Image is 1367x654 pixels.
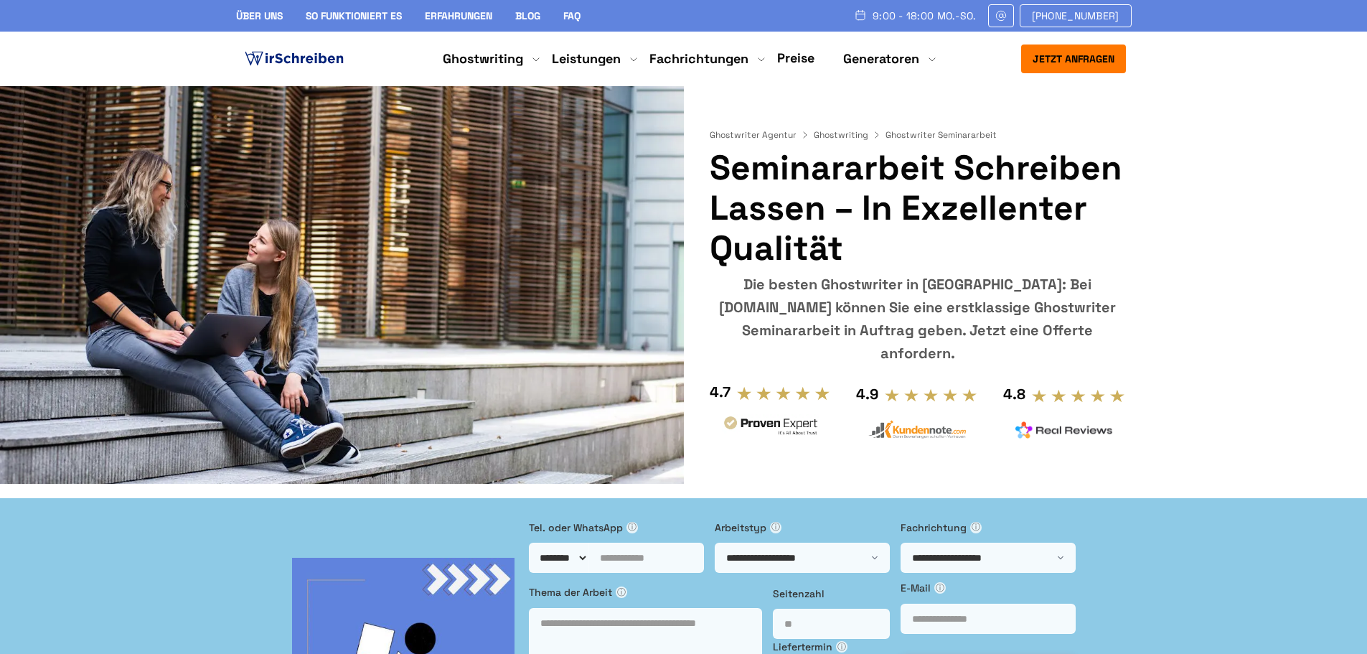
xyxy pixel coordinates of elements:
[425,9,492,22] a: Erfahrungen
[856,383,878,406] div: 4.9
[995,10,1007,22] img: Email
[552,50,621,67] a: Leistungen
[626,522,638,533] span: ⓘ
[736,386,830,401] img: stars
[722,414,819,441] img: provenexpert
[886,129,997,141] span: Ghostwriter Seminararbeit
[1021,45,1126,73] button: Jetzt anfragen
[443,50,523,67] a: Ghostwriting
[770,522,781,533] span: ⓘ
[773,586,890,602] label: Seitenzahl
[649,50,748,67] a: Fachrichtungen
[529,584,762,600] label: Thema der Arbeit
[901,580,1076,596] label: E-Mail
[1003,383,1025,406] div: 4.8
[934,582,946,594] span: ⓘ
[563,9,581,22] a: FAQ
[529,520,704,536] label: Tel. oder WhatsApp
[515,9,540,22] a: Blog
[868,420,966,439] img: kundennote
[242,48,347,70] img: logo ghostwriter-österreich
[306,9,402,22] a: So funktioniert es
[616,587,627,598] span: ⓘ
[236,9,283,22] a: Über uns
[1020,4,1132,27] a: [PHONE_NUMBER]
[710,273,1125,365] div: Die besten Ghostwriter in [GEOGRAPHIC_DATA]: Bei [DOMAIN_NAME] können Sie eine erstklassige Ghost...
[710,129,811,141] a: Ghostwriter Agentur
[884,388,978,403] img: stars
[901,520,1076,536] label: Fachrichtung
[1031,388,1125,404] img: stars
[836,641,847,653] span: ⓘ
[814,129,883,141] a: Ghostwriting
[854,9,867,21] img: Schedule
[710,148,1125,268] h1: Seminararbeit Schreiben Lassen – in exzellenter Qualität
[1032,10,1119,22] span: [PHONE_NUMBER]
[777,50,814,66] a: Preise
[710,380,731,403] div: 4.7
[1015,421,1113,439] img: realreviews
[970,522,982,533] span: ⓘ
[843,50,919,67] a: Generatoren
[715,520,890,536] label: Arbeitstyp
[873,10,977,22] span: 9:00 - 18:00 Mo.-So.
